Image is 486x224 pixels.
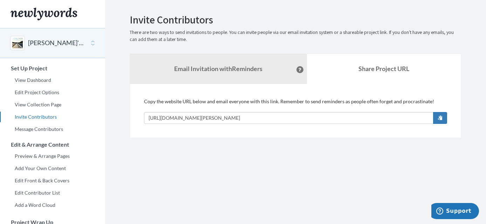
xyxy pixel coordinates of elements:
h3: Edit & Arrange Content [0,141,105,148]
button: [PERSON_NAME]'s Memorial [28,38,85,48]
strong: Email Invitation with Reminders [174,65,262,72]
h3: Set Up Project [0,65,105,71]
p: There are two ways to send invitations to people. You can invite people via our email invitation ... [130,29,461,43]
div: Copy the website URL below and email everyone with this link. Remember to send reminders as peopl... [144,98,447,124]
b: Share Project URL [358,65,409,72]
img: Newlywords logo [11,8,77,20]
iframe: Opens a widget where you can chat to one of our agents [431,203,479,220]
h2: Invite Contributors [130,14,461,26]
